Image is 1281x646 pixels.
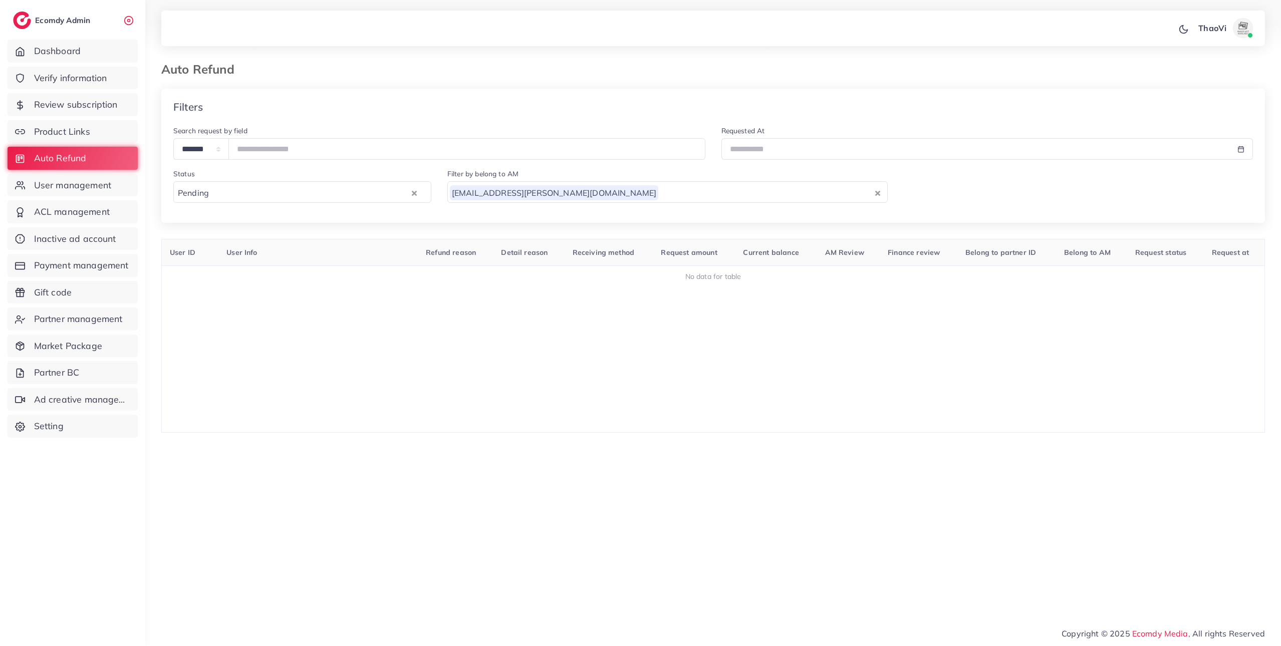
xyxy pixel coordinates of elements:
[8,335,138,358] a: Market Package
[161,62,242,77] h3: Auto Refund
[8,415,138,438] a: Setting
[659,185,873,200] input: Search for option
[34,366,80,379] span: Partner BC
[450,185,659,200] span: [EMAIL_ADDRESS][PERSON_NAME][DOMAIN_NAME]
[8,200,138,223] a: ACL management
[573,248,635,257] span: Receiving method
[34,312,123,326] span: Partner management
[1062,627,1265,639] span: Copyright © 2025
[8,281,138,304] a: Gift code
[825,248,864,257] span: AM Review
[8,93,138,116] a: Review subscription
[1064,248,1111,257] span: Belong to AM
[34,98,118,111] span: Review subscription
[34,152,87,165] span: Auto Refund
[8,388,138,411] a: Ad creative management
[34,420,64,433] span: Setting
[34,286,72,299] span: Gift code
[226,248,257,257] span: User Info
[8,361,138,384] a: Partner BC
[1132,628,1188,638] a: Ecomdy Media
[34,393,130,406] span: Ad creative management
[34,72,107,85] span: Verify information
[34,179,111,192] span: User management
[173,181,431,203] div: Search for option
[34,125,90,138] span: Product Links
[965,248,1036,257] span: Belong to partner ID
[875,187,880,198] button: Clear Selected
[888,248,940,257] span: Finance review
[8,307,138,331] a: Partner management
[1135,248,1186,257] span: Request status
[8,254,138,277] a: Payment management
[173,101,203,113] h4: Filters
[34,340,102,353] span: Market Package
[721,126,765,136] label: Requested At
[743,248,799,257] span: Current balance
[661,248,717,257] span: Request amount
[170,248,195,257] span: User ID
[34,205,110,218] span: ACL management
[34,232,116,245] span: Inactive ad account
[8,147,138,170] a: Auto Refund
[1198,22,1226,34] p: ThaoVi
[34,259,129,272] span: Payment management
[1193,18,1257,38] a: ThaoViavatar
[34,45,81,58] span: Dashboard
[176,185,211,200] span: Pending
[412,187,417,198] button: Clear Selected
[1212,248,1249,257] span: Request at
[212,185,409,200] input: Search for option
[173,169,195,179] label: Status
[8,40,138,63] a: Dashboard
[8,174,138,197] a: User management
[167,271,1259,281] div: No data for table
[501,248,548,257] span: Detail reason
[8,67,138,90] a: Verify information
[426,248,476,257] span: Refund reason
[35,16,93,25] h2: Ecomdy Admin
[447,169,519,179] label: Filter by belong to AM
[13,12,93,29] a: logoEcomdy Admin
[447,181,888,203] div: Search for option
[1233,18,1253,38] img: avatar
[173,126,247,136] label: Search request by field
[8,227,138,250] a: Inactive ad account
[8,120,138,143] a: Product Links
[13,12,31,29] img: logo
[1188,627,1265,639] span: , All rights Reserved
